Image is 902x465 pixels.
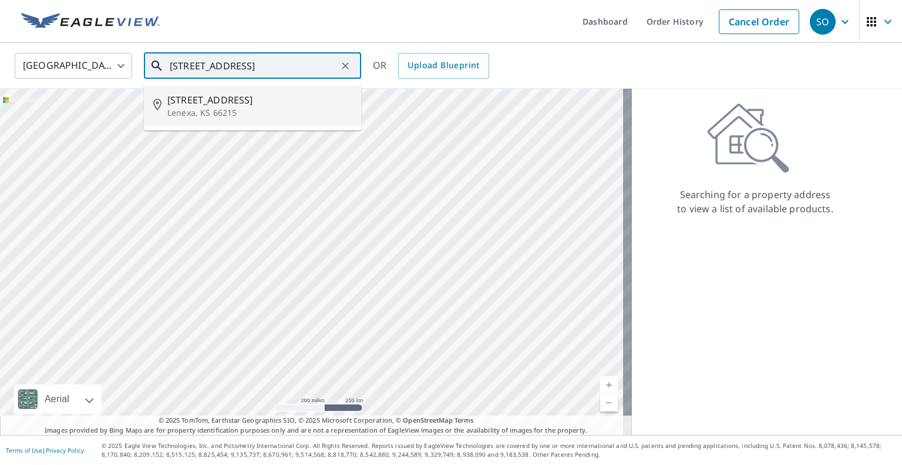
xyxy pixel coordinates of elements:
[170,49,337,82] input: Search by address or latitude-longitude
[719,9,799,34] a: Cancel Order
[6,446,42,454] a: Terms of Use
[398,53,489,79] a: Upload Blueprint
[14,384,102,414] div: Aerial
[15,49,132,82] div: [GEOGRAPHIC_DATA]
[676,188,834,216] p: Searching for a property address to view a list of available products.
[159,416,474,426] span: © 2025 TomTom, Earthstar Geographics SIO, © 2025 Microsoft Corporation, ©
[167,107,352,119] p: Lenexa, KS 66215
[455,416,474,424] a: Terms
[408,58,479,73] span: Upload Blueprint
[102,441,896,459] p: © 2025 Eagle View Technologies, Inc. and Pictometry International Corp. All Rights Reserved. Repo...
[6,447,84,454] p: |
[337,58,354,74] button: Clear
[600,376,618,394] a: Current Level 5, Zoom In
[600,394,618,412] a: Current Level 5, Zoom Out
[810,9,836,35] div: SO
[403,416,452,424] a: OpenStreetMap
[46,446,84,454] a: Privacy Policy
[21,13,160,31] img: EV Logo
[167,93,352,107] span: [STREET_ADDRESS]
[373,53,489,79] div: OR
[41,384,73,414] div: Aerial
